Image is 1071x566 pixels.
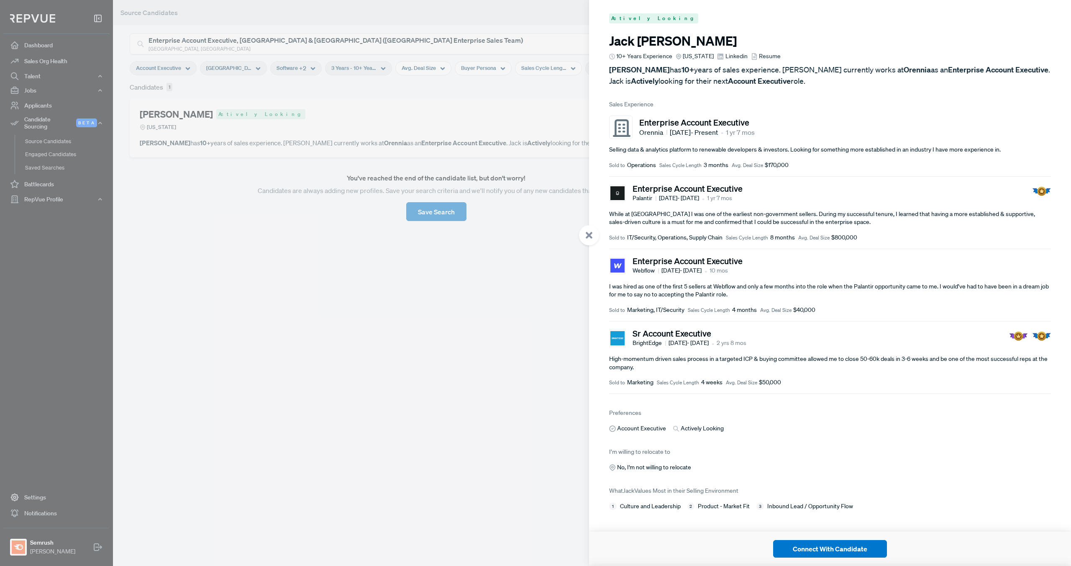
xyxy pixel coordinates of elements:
span: [DATE] - [DATE] [661,266,702,275]
span: Actively Looking [609,13,698,23]
span: Sales Cycle Length [688,306,730,314]
strong: Orennia [904,65,931,75]
span: 1 yr 7 mos [707,194,732,203]
span: Avg. Deal Size [760,306,792,314]
article: • [702,193,705,203]
span: No, I'm not willing to relocate [617,463,691,472]
span: Sales Cycle Length [657,379,699,386]
span: [US_STATE] [683,52,714,61]
span: Sales Cycle Length [659,162,702,169]
span: BrightEdge [633,339,666,347]
span: Webflow [633,266,659,275]
article: • [705,266,707,276]
img: Palantir [610,186,624,200]
img: Webflow [610,259,624,273]
span: Orennia [639,127,667,137]
h5: Sr Account Executive [633,328,746,338]
span: [DATE] - [DATE] [669,339,709,347]
span: Sold to [609,162,625,169]
span: IT/Security, Operations, Supply Chain [627,233,723,242]
p: I was hired as one of the first 5 sellers at Webflow and only a few months into the role when the... [609,283,1051,299]
p: High-momentum driven sales process in a targeted ICP & buying committee allowed me to close 50-60... [609,355,1051,371]
a: Linkedin [717,52,747,61]
span: $170,000 [765,161,789,170]
h5: Enterprise Account Executive [639,117,755,127]
span: 2 yrs 8 mos [717,339,746,347]
span: Linkedin [725,52,748,61]
span: 3 [756,503,764,510]
span: I’m willing to relocate to [609,448,670,455]
span: Sold to [609,379,625,386]
span: Actively Looking [681,424,724,433]
span: 4 months [732,306,757,314]
span: Sales Cycle Length [726,234,768,242]
article: • [721,127,723,137]
span: Product - Market Fit [698,502,750,511]
span: Account Executive [617,424,666,433]
span: 8 months [770,233,795,242]
span: Sales Experience [609,100,1051,109]
span: 10+ Years Experience [616,52,672,61]
span: Preferences [609,409,641,417]
p: has years of sales experience. [PERSON_NAME] currently works at as an . Jack is looking for their... [609,64,1051,87]
span: 10 mos [710,266,728,275]
img: Quota Badge [1032,332,1051,341]
span: Avg. Deal Size [732,162,763,169]
span: [DATE] - Present [670,127,718,137]
span: Avg. Deal Size [798,234,830,242]
span: 4 weeks [701,378,723,387]
article: • [712,338,714,348]
span: Inbound Lead / Opportunity Flow [767,502,853,511]
img: Quota Badge [1032,187,1051,196]
h5: Enterprise Account Executive [633,183,743,193]
h3: Jack [PERSON_NAME] [609,33,1051,49]
span: [DATE] - [DATE] [659,194,699,203]
span: Marketing [627,378,653,387]
p: Selling data & analytics platform to renewable developers & investors. Looking for something more... [609,146,1051,154]
span: What Jack Values Most in their Selling Environment [609,487,738,494]
button: Connect With Candidate [773,540,887,558]
span: $800,000 [831,233,857,242]
img: President Badge [1009,332,1028,341]
strong: Account Executive [728,76,791,86]
span: 1 yr 7 mos [726,127,755,137]
span: Palantir [633,194,656,203]
span: Sold to [609,306,625,314]
img: BrightEdge [610,331,624,345]
span: $50,000 [759,378,781,387]
span: Marketing, IT/Security [627,306,684,314]
span: 1 [609,503,617,510]
strong: Actively [631,76,658,86]
p: While at [GEOGRAPHIC_DATA] I was one of the earliest non-government sellers. During my successful... [609,210,1051,226]
span: Culture and Leadership [620,502,681,511]
span: $40,000 [793,306,815,314]
span: Operations [627,161,656,170]
span: Avg. Deal Size [726,379,757,386]
span: Resume [759,52,781,61]
span: Sold to [609,234,625,242]
span: 2 [687,503,695,510]
span: 3 months [704,161,728,170]
strong: [PERSON_NAME] [609,65,670,75]
strong: Enterprise Account Executive [948,65,1048,75]
a: Resume [751,52,781,61]
h5: Enterprise Account Executive [633,256,743,266]
strong: 10+ [682,65,694,75]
